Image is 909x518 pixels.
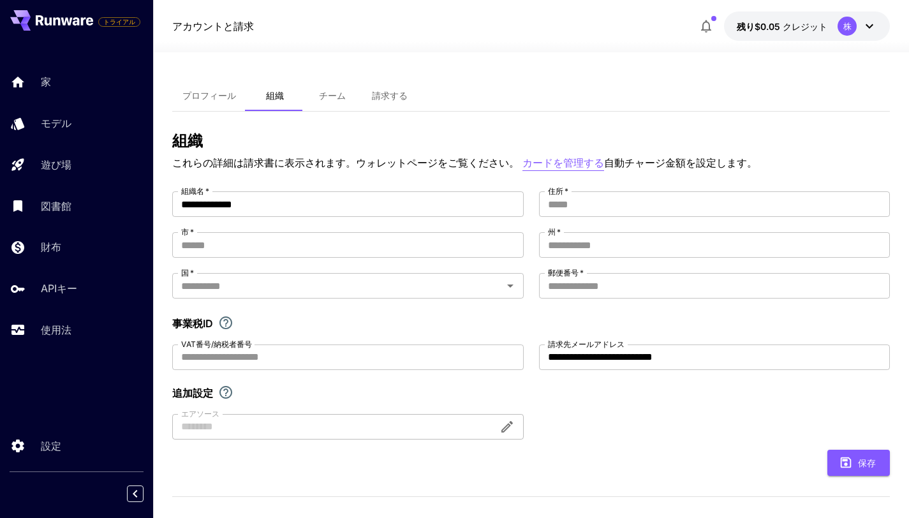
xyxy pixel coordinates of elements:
font: 組織 [172,131,203,150]
font: カードを管理する [522,156,604,169]
button: サイドバーを折りたたむ [127,485,144,502]
font: 保存 [858,457,876,468]
font: 郵便番号 [548,268,579,277]
button: 0.05ドル株 [724,11,890,41]
font: 家 [41,75,51,88]
font: 組織 [266,90,284,101]
font: 組織名 [181,186,204,196]
a: アカウントと請求 [172,18,254,34]
font: 住所 [548,186,563,196]
font: 設定 [41,440,61,452]
svg: 事業税登録者の場合は、ここに事業税 ID を入力してください。 [218,315,233,330]
button: カードを管理する [522,155,604,171]
font: 財布 [41,241,61,253]
button: 開ける [501,277,519,295]
font: 遊び場 [41,158,71,171]
font: 株 [843,21,852,31]
font: 請求先メールアドレス [548,339,624,349]
font: 請求する [372,90,408,101]
font: クレジット [783,21,827,32]
font: 事業税ID [172,317,213,330]
div: 0.05ドル [737,20,827,33]
font: 州 [548,227,556,237]
font: アカウントと請求 [172,20,254,33]
font: プロフィール [182,90,236,101]
font: トライアル [103,18,135,26]
font: チーム [319,90,346,101]
span: プラットフォームの全機能を有効にするには、支払いカードを追加します。 [98,14,140,29]
font: 自動チャージ金額を設定します。 [604,156,757,169]
font: これらの詳細は請求書に表示されます。ウォレットページをご覧ください。 [172,156,519,169]
font: APIキー [41,282,77,295]
font: 市 [181,227,189,237]
font: 国 [181,268,189,277]
button: 保存 [827,450,890,476]
font: 図書館 [41,200,71,212]
font: 残り$0.05 [737,21,780,32]
nav: パンくず [172,18,254,34]
svg: 追加のカスタマイズ設定を調べる [218,385,233,400]
font: モデル [41,117,71,129]
div: サイドバーを折りたたむ [137,482,153,505]
font: VAT番号/納税者番号 [181,339,252,349]
font: 追加設定 [172,387,213,399]
font: 使用法 [41,323,71,336]
font: エアソース [181,408,219,418]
